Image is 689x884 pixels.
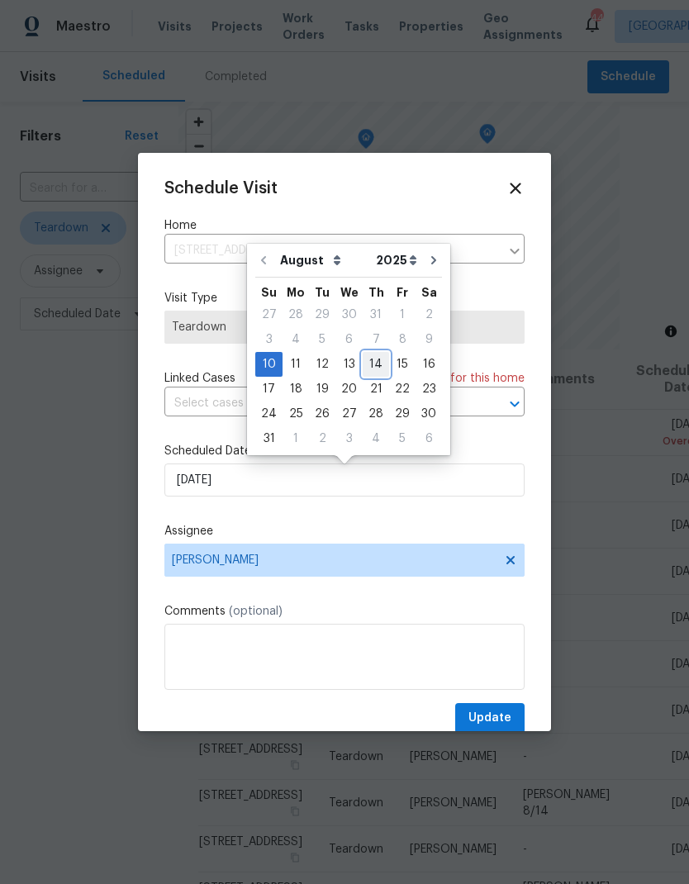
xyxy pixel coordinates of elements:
div: Tue Aug 19 2025 [309,377,335,402]
div: 27 [255,303,283,326]
div: 4 [283,328,309,351]
div: 21 [363,378,389,401]
button: Update [455,703,525,734]
div: 11 [283,353,309,376]
div: Fri Aug 01 2025 [389,302,416,327]
abbr: Thursday [368,287,384,298]
div: 13 [335,353,363,376]
span: Linked Cases [164,370,235,387]
span: Schedule Visit [164,180,278,197]
div: Sat Sep 06 2025 [416,426,442,451]
abbr: Saturday [421,287,437,298]
div: 18 [283,378,309,401]
div: 28 [283,303,309,326]
div: Tue Aug 12 2025 [309,352,335,377]
div: 30 [335,303,363,326]
div: Fri Aug 29 2025 [389,402,416,426]
div: Sun Aug 31 2025 [255,426,283,451]
label: Assignee [164,523,525,539]
div: Thu Sep 04 2025 [363,426,389,451]
div: 20 [335,378,363,401]
button: Open [503,392,526,416]
div: Thu Aug 21 2025 [363,377,389,402]
div: 31 [255,427,283,450]
div: 9 [416,328,442,351]
div: 3 [255,328,283,351]
div: Tue Jul 29 2025 [309,302,335,327]
div: Fri Aug 08 2025 [389,327,416,352]
div: 16 [416,353,442,376]
div: 25 [283,402,309,425]
div: Thu Aug 14 2025 [363,352,389,377]
div: 12 [309,353,335,376]
div: Sat Aug 09 2025 [416,327,442,352]
div: 27 [335,402,363,425]
abbr: Wednesday [340,287,359,298]
button: Go to previous month [251,244,276,277]
div: Sun Jul 27 2025 [255,302,283,327]
label: Visit Type [164,290,525,307]
div: Thu Aug 28 2025 [363,402,389,426]
div: Mon Sep 01 2025 [283,426,309,451]
div: Mon Aug 18 2025 [283,377,309,402]
div: 5 [389,427,416,450]
div: Tue Sep 02 2025 [309,426,335,451]
input: Enter in an address [164,238,500,264]
div: 30 [416,402,442,425]
div: 31 [363,303,389,326]
select: Year [372,248,421,273]
abbr: Monday [287,287,305,298]
div: Thu Aug 07 2025 [363,327,389,352]
div: 6 [416,427,442,450]
div: Wed Aug 20 2025 [335,377,363,402]
div: Tue Aug 05 2025 [309,327,335,352]
div: 5 [309,328,335,351]
div: 7 [363,328,389,351]
div: 14 [363,353,389,376]
div: Sat Aug 23 2025 [416,377,442,402]
div: 2 [416,303,442,326]
div: Sat Aug 02 2025 [416,302,442,327]
div: Sat Aug 30 2025 [416,402,442,426]
label: Comments [164,603,525,620]
div: 23 [416,378,442,401]
div: Thu Jul 31 2025 [363,302,389,327]
div: Mon Aug 25 2025 [283,402,309,426]
div: Fri Aug 22 2025 [389,377,416,402]
div: 17 [255,378,283,401]
div: Sun Aug 03 2025 [255,327,283,352]
label: Scheduled Date [164,443,525,459]
div: 29 [309,303,335,326]
div: 4 [363,427,389,450]
div: Mon Aug 11 2025 [283,352,309,377]
button: Go to next month [421,244,446,277]
div: 22 [389,378,416,401]
input: M/D/YYYY [164,463,525,497]
div: 15 [389,353,416,376]
div: Sat Aug 16 2025 [416,352,442,377]
div: Wed Aug 06 2025 [335,327,363,352]
div: 24 [255,402,283,425]
abbr: Friday [397,287,408,298]
div: Sun Aug 24 2025 [255,402,283,426]
span: Teardown [172,319,517,335]
span: (optional) [229,606,283,617]
div: Fri Sep 05 2025 [389,426,416,451]
div: Tue Aug 26 2025 [309,402,335,426]
input: Select cases [164,391,478,416]
abbr: Tuesday [315,287,330,298]
label: Home [164,217,525,234]
div: Fri Aug 15 2025 [389,352,416,377]
span: Close [506,179,525,197]
div: 1 [283,427,309,450]
div: 26 [309,402,335,425]
span: [PERSON_NAME] [172,554,496,567]
div: Wed Aug 13 2025 [335,352,363,377]
div: 1 [389,303,416,326]
div: Sun Aug 10 2025 [255,352,283,377]
div: 10 [255,353,283,376]
div: 29 [389,402,416,425]
div: Wed Jul 30 2025 [335,302,363,327]
div: Sun Aug 17 2025 [255,377,283,402]
span: Update [468,708,511,729]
